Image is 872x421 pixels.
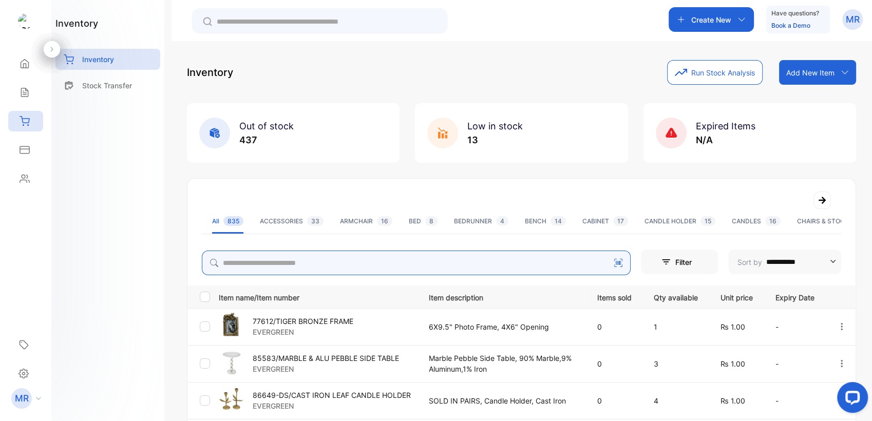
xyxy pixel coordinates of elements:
div: All [212,217,243,226]
span: 17 [613,216,628,226]
div: BED [409,217,438,226]
div: BEDRUNNER [454,217,508,226]
p: 4 [654,395,699,406]
span: Expired Items [696,121,755,131]
p: 86649-DS/CAST IRON LEAF CANDLE HOLDER [253,390,411,400]
div: CANDLES [732,217,781,226]
p: Item description [429,290,576,303]
span: 4 [496,216,508,226]
p: N/A [696,133,755,147]
button: Create New [669,7,754,32]
p: 0 [597,395,633,406]
p: Inventory [187,65,233,80]
button: Run Stock Analysis [667,60,763,85]
p: - [775,395,816,406]
div: ACCESSORIES [260,217,324,226]
p: MR [846,13,860,26]
p: SOLD IN PAIRS, Candle Holder, Cast Iron [429,395,576,406]
span: ₨ 1.00 [721,359,745,368]
span: 16 [377,216,392,226]
p: 85583/MARBLE & ALU PEBBLE SIDE TABLE [253,353,399,363]
span: Out of stock [239,121,294,131]
p: 1 [654,321,699,332]
img: item [219,313,244,338]
p: Marble Pebble Side Table, 90% Marble,9% Aluminum,1% Iron [429,353,576,374]
p: 437 [239,133,294,147]
p: EVERGREEN [253,363,399,374]
p: Items sold [597,290,633,303]
p: Sort by [737,257,762,267]
p: Create New [691,14,731,25]
span: 15 [700,216,715,226]
p: 77612/TIGER BRONZE FRAME [253,316,353,327]
p: Qty available [654,290,699,303]
div: ARMCHAIR [340,217,392,226]
button: Sort by [728,250,841,274]
p: 3 [654,358,699,369]
p: 6X9.5" Photo Frame, 4X6" Opening [429,321,576,332]
a: Stock Transfer [55,75,160,96]
span: 835 [223,216,243,226]
p: 0 [597,358,633,369]
p: Unit price [721,290,754,303]
p: - [775,321,816,332]
p: Expiry Date [775,290,816,303]
p: Item name/Item number [219,290,416,303]
p: 13 [467,133,523,147]
div: CABINET [582,217,628,226]
img: item [219,350,244,375]
img: item [219,387,244,412]
p: - [775,358,816,369]
span: 33 [307,216,324,226]
div: BENCH [525,217,566,226]
p: MR [15,392,29,405]
p: 0 [597,321,633,332]
span: Low in stock [467,121,523,131]
span: 16 [765,216,781,226]
img: logo [18,13,33,29]
span: ₨ 1.00 [721,396,745,405]
iframe: LiveChat chat widget [829,378,872,421]
a: Inventory [55,49,160,70]
p: Add New Item [786,67,835,78]
p: EVERGREEN [253,327,353,337]
span: ₨ 1.00 [721,322,745,331]
span: 8 [425,216,438,226]
p: Have questions? [771,8,819,18]
div: CANDLE HOLDER [644,217,715,226]
button: MR [842,7,863,32]
h1: inventory [55,16,98,30]
p: Inventory [82,54,114,65]
p: EVERGREEN [253,400,411,411]
p: Stock Transfer [82,80,132,91]
a: Book a Demo [771,22,810,29]
span: 14 [551,216,566,226]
